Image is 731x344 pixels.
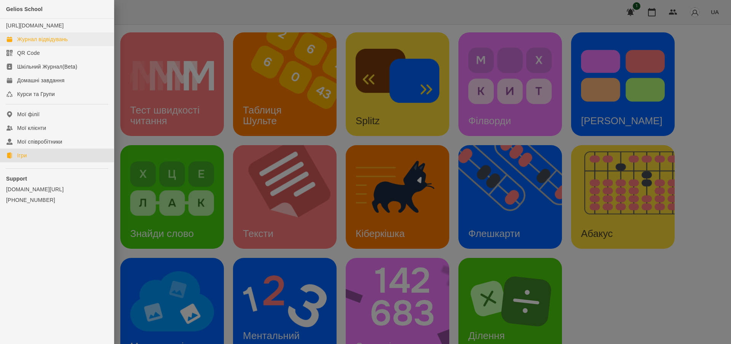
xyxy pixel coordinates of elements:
[17,138,62,146] div: Мої співробітники
[6,175,108,182] p: Support
[6,196,108,204] a: [PHONE_NUMBER]
[17,77,64,84] div: Домашні завдання
[17,124,46,132] div: Мої клієнти
[17,90,55,98] div: Курси та Групи
[17,110,40,118] div: Мої філії
[17,63,77,70] div: Шкільний Журнал(Beta)
[17,49,40,57] div: QR Code
[6,22,64,29] a: [URL][DOMAIN_NAME]
[6,186,108,193] a: [DOMAIN_NAME][URL]
[17,35,68,43] div: Журнал відвідувань
[6,6,43,12] span: Gelios School
[17,152,27,159] div: Ігри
